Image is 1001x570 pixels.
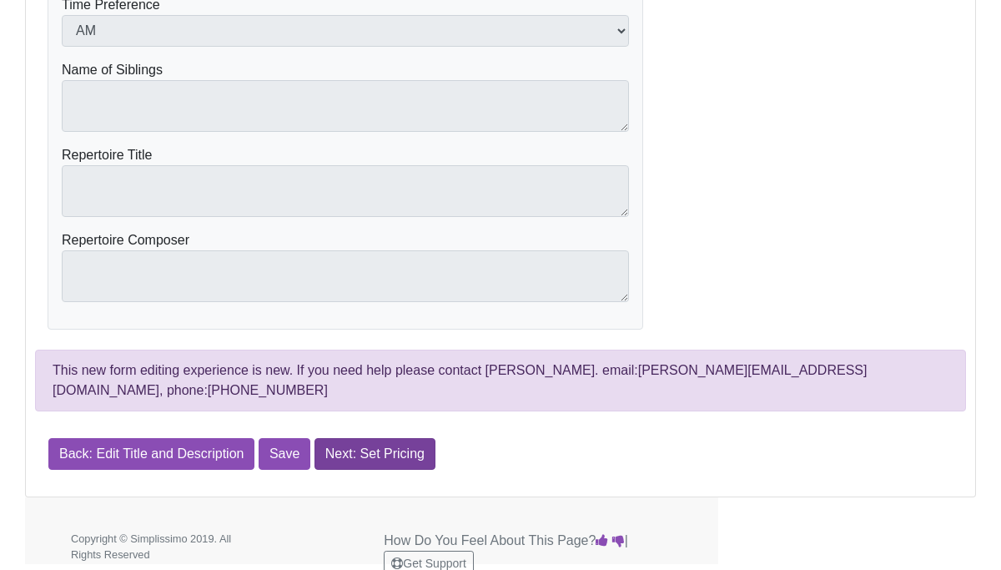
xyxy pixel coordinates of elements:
[259,438,310,470] a: Save
[71,531,254,562] p: Copyright © Simplissimo 2019. All Rights Reserved
[62,145,629,217] div: Repertoire Title
[62,230,629,302] div: Repertoire Composer
[48,438,254,470] a: Back: Edit Title and Description
[62,60,629,132] div: Name of Siblings
[35,350,966,411] div: This new form editing experience is new. If you need help please contact [PERSON_NAME]. email:[PE...
[314,438,435,470] a: Next: Set Pricing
